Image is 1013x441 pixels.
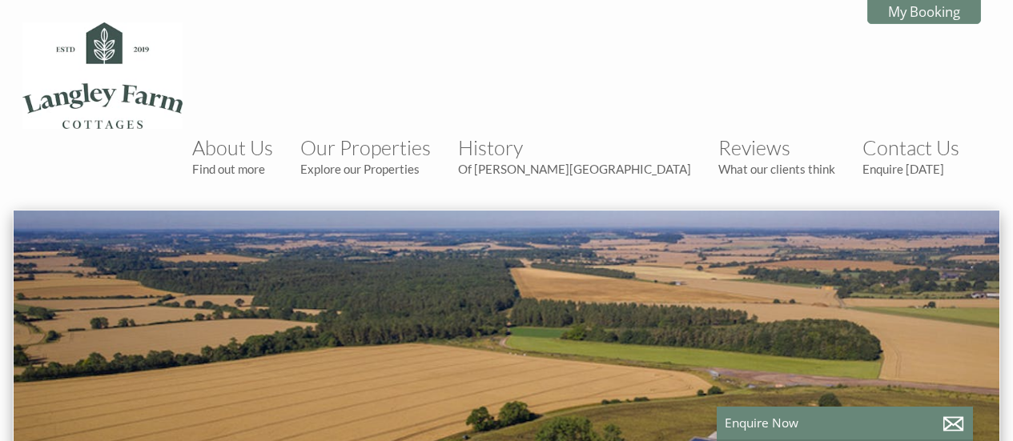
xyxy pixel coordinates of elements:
a: About UsFind out more [192,135,273,176]
a: Contact UsEnquire [DATE] [862,135,959,176]
small: What our clients think [718,162,835,176]
a: Our PropertiesExplore our Properties [300,135,431,176]
a: ReviewsWhat our clients think [718,135,835,176]
small: Find out more [192,162,273,176]
p: Enquire Now [725,415,965,431]
small: Explore our Properties [300,162,431,176]
img: Langley Farm Cottages [22,22,183,129]
small: Of [PERSON_NAME][GEOGRAPHIC_DATA] [458,162,691,176]
a: HistoryOf [PERSON_NAME][GEOGRAPHIC_DATA] [458,135,691,176]
small: Enquire [DATE] [862,162,959,176]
